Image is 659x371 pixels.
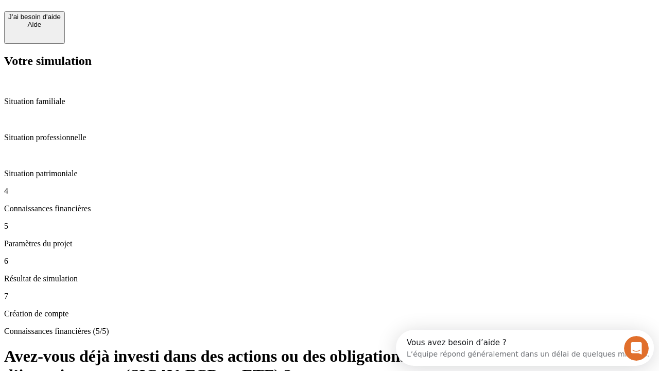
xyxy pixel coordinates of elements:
iframe: Intercom live chat discovery launcher [396,330,654,366]
p: Création de compte [4,309,655,318]
p: 5 [4,222,655,231]
div: Vous avez besoin d’aide ? [11,9,253,17]
div: Ouvrir le Messenger Intercom [4,4,284,32]
p: 4 [4,187,655,196]
p: Situation familiale [4,97,655,106]
button: J’ai besoin d'aideAide [4,11,65,44]
p: 7 [4,292,655,301]
p: Situation patrimoniale [4,169,655,178]
div: J’ai besoin d'aide [8,13,61,21]
p: Paramètres du projet [4,239,655,248]
p: Situation professionnelle [4,133,655,142]
iframe: Intercom live chat [624,336,649,361]
div: Aide [8,21,61,28]
div: L’équipe répond généralement dans un délai de quelques minutes. [11,17,253,28]
p: 6 [4,257,655,266]
p: Résultat de simulation [4,274,655,283]
p: Connaissances financières [4,204,655,213]
h2: Votre simulation [4,54,655,68]
p: Connaissances financières (5/5) [4,327,655,336]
